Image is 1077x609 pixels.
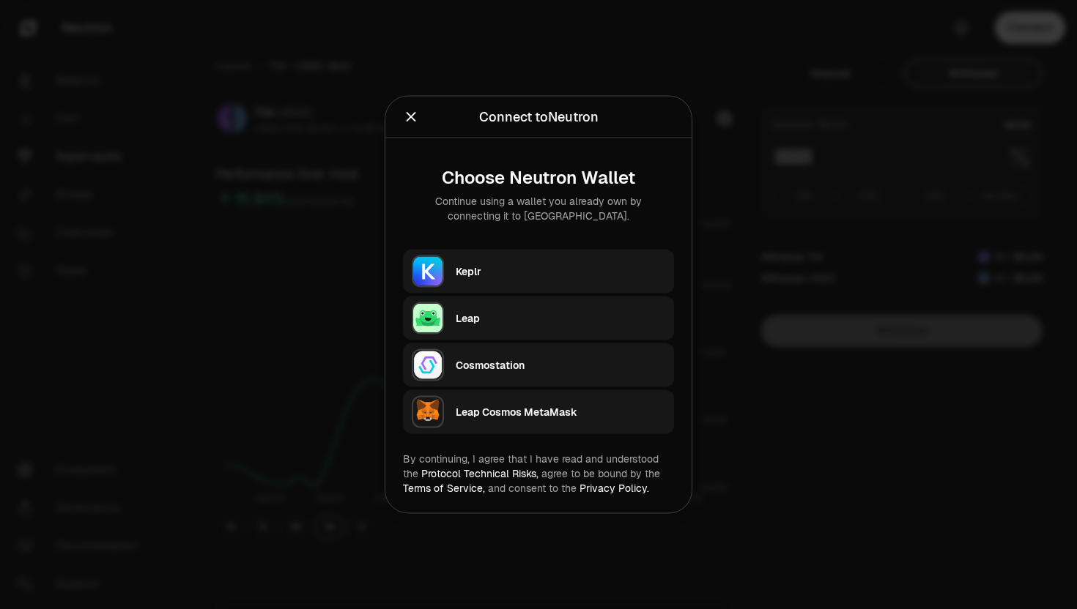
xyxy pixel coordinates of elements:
img: Leap [412,302,444,335]
div: By continuing, I agree that I have read and understood the agree to be bound by the and consent t... [403,452,674,496]
a: Terms of Service, [403,482,485,495]
a: Privacy Policy. [580,482,649,495]
div: Leap [456,311,665,326]
button: Leap Cosmos MetaMaskLeap Cosmos MetaMask [403,390,674,434]
div: Leap Cosmos MetaMask [456,405,665,419]
div: Connect to Neutron [479,107,599,127]
a: Protocol Technical Risks, [421,467,538,480]
button: CosmostationCosmostation [403,343,674,387]
img: Leap Cosmos MetaMask [412,396,444,428]
img: Cosmostation [412,349,444,381]
button: Close [403,107,419,127]
div: Continue using a wallet you already own by connecting it to [GEOGRAPHIC_DATA]. [415,194,662,223]
div: Cosmostation [456,358,665,373]
div: Choose Neutron Wallet [415,168,662,188]
button: LeapLeap [403,296,674,340]
div: Keplr [456,264,665,279]
button: KeplrKeplr [403,250,674,294]
img: Keplr [412,255,444,288]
